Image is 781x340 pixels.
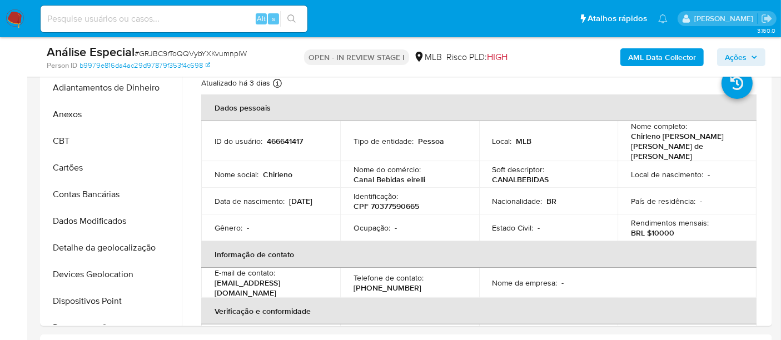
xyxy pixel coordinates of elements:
[43,74,182,101] button: Adiantamentos de Dinheiro
[201,298,757,324] th: Verificação e conformidade
[43,208,182,234] button: Dados Modificados
[272,13,275,24] span: s
[354,164,421,174] p: Nome do comércio :
[493,136,512,146] p: Local :
[43,101,182,128] button: Anexos
[493,174,549,184] p: CANALBEBIDAS
[493,278,558,288] p: Nome da empresa :
[201,241,757,268] th: Informação de contato
[215,196,285,206] p: Data de nascimento :
[631,169,703,179] p: Local de nascimento :
[263,169,292,179] p: Chirleno
[304,49,409,65] p: OPEN - IN REVIEW STAGE I
[487,51,508,63] span: HIGH
[588,13,647,24] span: Atalhos rápidos
[516,136,532,146] p: MLB
[267,136,303,146] p: 466641417
[354,201,419,211] p: CPF 70377590665
[562,278,564,288] p: -
[628,48,696,66] b: AML Data Collector
[215,223,242,233] p: Gênero :
[725,48,747,66] span: Ações
[658,14,668,23] a: Notificações
[43,128,182,154] button: CBT
[694,13,757,24] p: alexandra.macedo@mercadolivre.com
[354,174,425,184] p: Canal Bebidas eirelli
[493,164,545,174] p: Soft descriptor :
[493,196,543,206] p: Nacionalidade :
[631,131,739,161] p: Chirleno [PERSON_NAME] [PERSON_NAME] de [PERSON_NAME]
[538,223,540,233] p: -
[547,196,557,206] p: BR
[418,136,444,146] p: Pessoa
[761,13,773,24] a: Sair
[247,223,249,233] p: -
[215,278,322,298] p: [EMAIL_ADDRESS][DOMAIN_NAME]
[289,196,312,206] p: [DATE]
[354,223,390,233] p: Ocupação :
[708,169,710,179] p: -
[354,191,398,201] p: Identificação :
[257,13,266,24] span: Alt
[47,43,135,61] b: Análise Especial
[414,51,442,63] div: MLB
[717,48,765,66] button: Ações
[79,61,210,71] a: b9979e816da4ac29d97879f353f4c698
[47,61,77,71] b: Person ID
[620,48,704,66] button: AML Data Collector
[631,218,709,228] p: Rendimentos mensais :
[43,234,182,261] button: Detalhe da geolocalização
[43,154,182,181] button: Cartões
[201,94,757,121] th: Dados pessoais
[215,268,275,278] p: E-mail de contato :
[757,26,775,35] span: 3.160.0
[280,11,303,27] button: search-icon
[631,196,695,206] p: País de residência :
[354,273,424,283] p: Telefone de contato :
[631,228,674,238] p: BRL $10000
[395,223,397,233] p: -
[631,121,687,131] p: Nome completo :
[201,78,270,88] p: Atualizado há 3 dias
[700,196,702,206] p: -
[215,169,258,179] p: Nome social :
[446,51,508,63] span: Risco PLD:
[354,136,414,146] p: Tipo de entidade :
[43,288,182,314] button: Dispositivos Point
[493,223,534,233] p: Estado Civil :
[354,283,421,293] p: [PHONE_NUMBER]
[43,181,182,208] button: Contas Bancárias
[135,48,247,59] span: # GRJBC9rToQQVybYXKvumnplW
[43,261,182,288] button: Devices Geolocation
[215,136,262,146] p: ID do usuário :
[41,12,307,26] input: Pesquise usuários ou casos...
